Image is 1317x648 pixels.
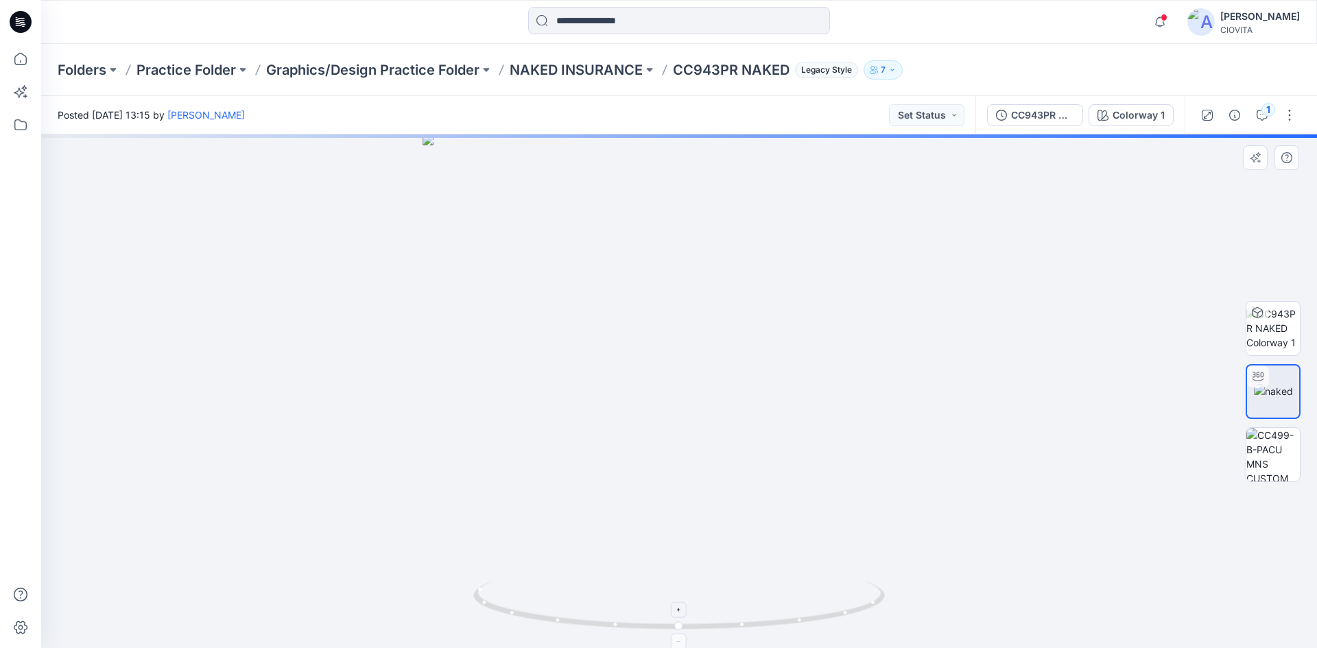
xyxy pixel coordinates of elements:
[1246,428,1300,481] img: CC499-B-PACU MNS CUSTOM CORSA BIB 20
[881,62,886,77] p: 7
[1224,104,1246,126] button: Details
[266,60,479,80] a: Graphics/Design Practice Folder
[864,60,903,80] button: 7
[510,60,643,80] a: NAKED INSURANCE
[1246,307,1300,350] img: CC943PR NAKED Colorway 1
[1187,8,1215,36] img: avatar
[795,62,858,78] span: Legacy Style
[1011,108,1074,123] div: CC943PR NAKED
[58,60,106,80] a: Folders
[1220,8,1300,25] div: [PERSON_NAME]
[167,109,245,121] a: [PERSON_NAME]
[1251,104,1273,126] button: 1
[58,108,245,122] span: Posted [DATE] 13:15 by
[1261,103,1275,117] div: 1
[1220,25,1300,35] div: CIOVITA
[987,104,1083,126] button: CC943PR NAKED
[137,60,236,80] a: Practice Folder
[1113,108,1165,123] div: Colorway 1
[1254,384,1293,398] img: naked
[1089,104,1174,126] button: Colorway 1
[790,60,858,80] button: Legacy Style
[673,60,790,80] p: CC943PR NAKED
